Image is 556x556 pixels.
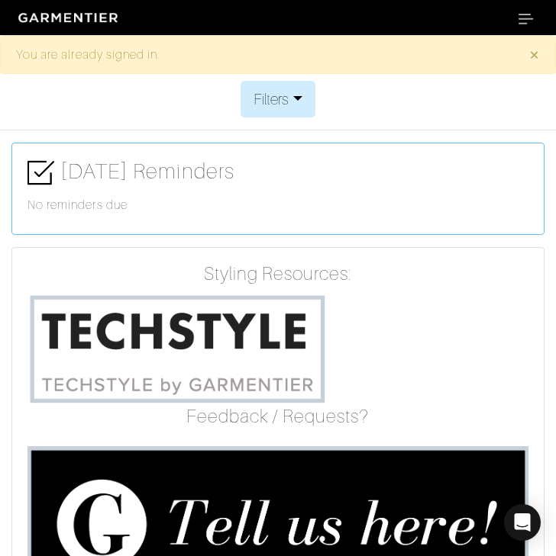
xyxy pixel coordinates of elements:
[529,44,540,65] span: ×
[27,291,327,406] img: techstyle-93310999766a10050dc78ceb7f971a75838126fd19372ce40ba20cdf6a89b94b.png
[27,159,529,186] h3: [DATE] Reminders
[27,198,529,213] h6: No reminders due
[519,14,534,24] img: menu_icon-7755f865694eea3fb4fb14317b3345316082ae68df1676627169483aed1b22b2.svg
[241,81,315,117] button: Filters
[27,159,54,186] img: check-box-icon-36a4915ff3ba2bd8f6e4f29bc755bb66becd62c870f447fc0dd1365fcfddab58.png
[12,7,127,29] img: garmentier-logo-header-white-b43fb05a5012e4ada735d5af1a66efaba907eab6374d6393d1fbf88cb4ef424d.png
[27,263,529,285] h4: Styling Resources:
[27,406,529,428] h4: Feedback / Requests?
[509,6,544,29] button: Toggle navigation
[504,504,541,541] div: Open Intercom Messenger
[16,46,506,64] div: You are already signed in.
